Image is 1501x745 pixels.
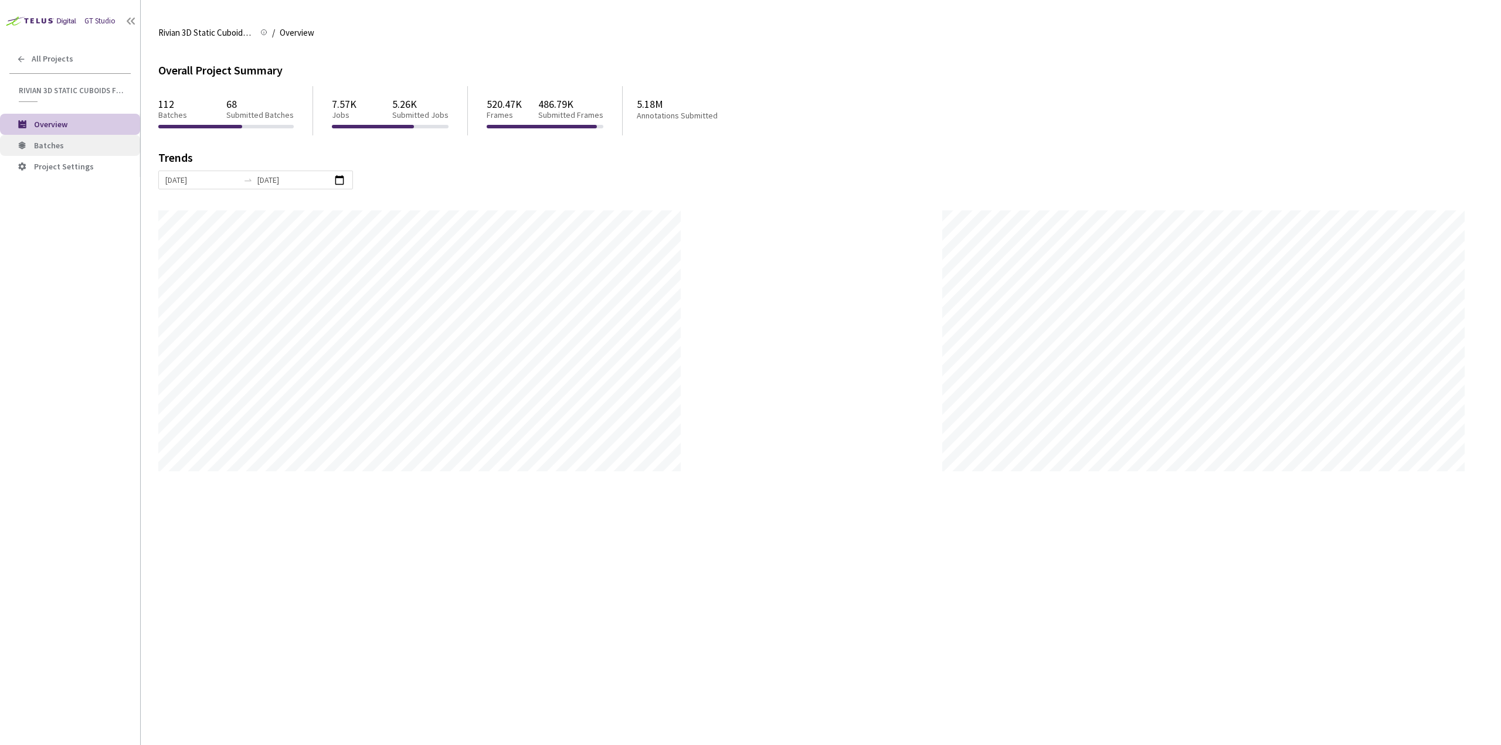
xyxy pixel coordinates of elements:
[19,86,124,96] span: Rivian 3D Static Cuboids fixed[2024-25]
[84,15,116,27] div: GT Studio
[257,174,331,186] input: End date
[637,98,763,110] p: 5.18M
[32,54,73,64] span: All Projects
[158,98,187,110] p: 112
[243,175,253,185] span: swap-right
[637,111,763,121] p: Annotations Submitted
[34,119,67,130] span: Overview
[165,174,239,186] input: Start date
[332,110,356,120] p: Jobs
[280,26,314,40] span: Overview
[158,110,187,120] p: Batches
[538,98,603,110] p: 486.79K
[34,140,64,151] span: Batches
[538,110,603,120] p: Submitted Frames
[392,110,449,120] p: Submitted Jobs
[34,161,94,172] span: Project Settings
[158,61,1483,79] div: Overall Project Summary
[226,98,294,110] p: 68
[158,152,1467,171] div: Trends
[272,26,275,40] li: /
[243,175,253,185] span: to
[487,110,522,120] p: Frames
[487,98,522,110] p: 520.47K
[158,26,253,40] span: Rivian 3D Static Cuboids fixed[2024-25]
[226,110,294,120] p: Submitted Batches
[332,98,356,110] p: 7.57K
[392,98,449,110] p: 5.26K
